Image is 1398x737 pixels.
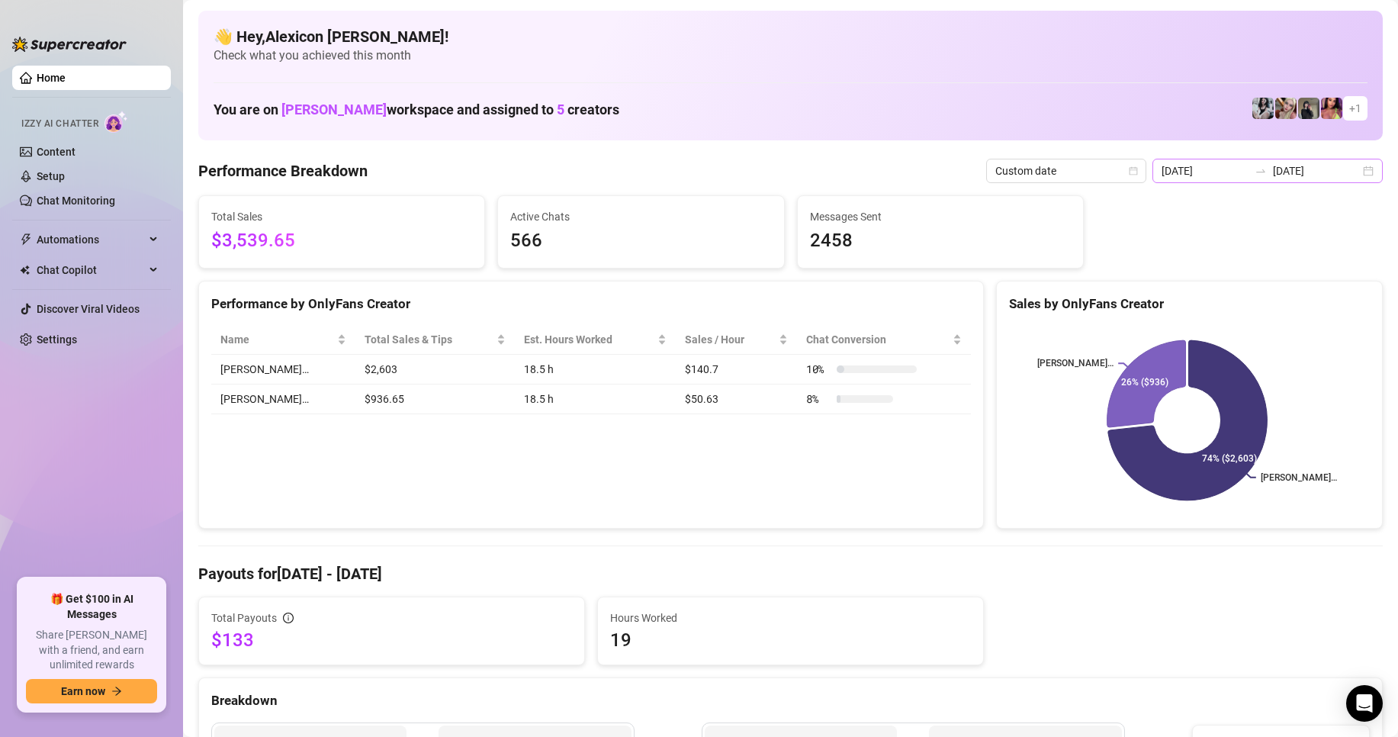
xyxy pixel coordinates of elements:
[676,355,797,385] td: $140.7
[214,26,1367,47] h4: 👋 Hey, Alexicon [PERSON_NAME] !
[198,160,368,182] h4: Performance Breakdown
[355,385,515,414] td: $936.65
[365,331,493,348] span: Total Sales & Tips
[111,686,122,697] span: arrow-right
[1255,165,1267,177] span: to
[26,679,157,703] button: Earn nowarrow-right
[1255,165,1267,177] span: swap-right
[37,146,76,158] a: Content
[355,355,515,385] td: $2,603
[214,47,1367,64] span: Check what you achieved this month
[524,331,654,348] div: Est. Hours Worked
[797,325,971,355] th: Chat Conversion
[220,331,334,348] span: Name
[1346,685,1383,722] div: Open Intercom Messenger
[1009,294,1370,314] div: Sales by OnlyFans Creator
[557,101,564,117] span: 5
[1252,98,1274,119] img: Sadie
[685,331,776,348] span: Sales / Hour
[211,355,355,385] td: [PERSON_NAME]…
[806,361,831,378] span: 10 %
[676,385,797,414] td: $50.63
[1275,98,1297,119] img: Anna
[211,385,355,414] td: [PERSON_NAME]…
[1037,358,1114,368] text: [PERSON_NAME]…
[676,325,797,355] th: Sales / Hour
[283,613,294,623] span: info-circle
[37,333,77,346] a: Settings
[995,159,1137,182] span: Custom date
[37,258,145,282] span: Chat Copilot
[1129,166,1138,175] span: calendar
[37,195,115,207] a: Chat Monitoring
[1162,163,1249,179] input: Start date
[12,37,127,52] img: logo-BBDzfeDw.svg
[20,265,30,275] img: Chat Copilot
[355,325,515,355] th: Total Sales & Tips
[610,610,971,626] span: Hours Worked
[211,294,971,314] div: Performance by OnlyFans Creator
[515,385,676,414] td: 18.5 h
[510,208,771,225] span: Active Chats
[211,690,1370,711] div: Breakdown
[1273,163,1360,179] input: End date
[61,685,105,697] span: Earn now
[1298,98,1319,119] img: Anna
[211,227,472,256] span: $3,539.65
[806,391,831,407] span: 8 %
[37,227,145,252] span: Automations
[21,117,98,131] span: Izzy AI Chatter
[104,111,128,133] img: AI Chatter
[37,72,66,84] a: Home
[515,355,676,385] td: 18.5 h
[806,331,950,348] span: Chat Conversion
[610,628,971,652] span: 19
[211,208,472,225] span: Total Sales
[1349,100,1361,117] span: + 1
[214,101,619,118] h1: You are on workspace and assigned to creators
[37,170,65,182] a: Setup
[20,233,32,246] span: thunderbolt
[211,325,355,355] th: Name
[26,628,157,673] span: Share [PERSON_NAME] with a friend, and earn unlimited rewards
[810,208,1071,225] span: Messages Sent
[281,101,387,117] span: [PERSON_NAME]
[810,227,1071,256] span: 2458
[1261,472,1337,483] text: [PERSON_NAME]…
[198,563,1383,584] h4: Payouts for [DATE] - [DATE]
[37,303,140,315] a: Discover Viral Videos
[211,610,277,626] span: Total Payouts
[26,592,157,622] span: 🎁 Get $100 in AI Messages
[211,628,572,652] span: $133
[510,227,771,256] span: 566
[1321,98,1342,119] img: GODDESS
